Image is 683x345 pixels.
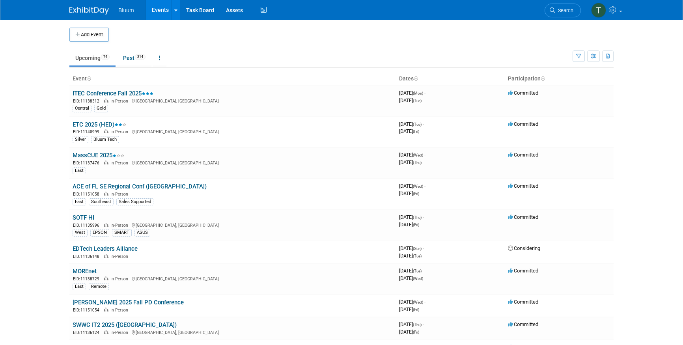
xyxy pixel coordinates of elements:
[73,308,103,312] span: EID: 11151054
[399,90,425,96] span: [DATE]
[399,183,425,189] span: [DATE]
[73,128,393,135] div: [GEOGRAPHIC_DATA], [GEOGRAPHIC_DATA]
[508,152,538,158] span: Committed
[87,75,91,82] a: Sort by Event Name
[90,229,109,236] div: EPSON
[413,153,423,157] span: (Wed)
[413,223,419,227] span: (Fri)
[399,268,424,274] span: [DATE]
[541,75,545,82] a: Sort by Participation Type
[73,254,103,259] span: EID: 11136148
[413,192,419,196] span: (Fri)
[399,152,425,158] span: [DATE]
[413,330,419,334] span: (Fri)
[505,72,614,86] th: Participation
[424,183,425,189] span: -
[89,283,109,290] div: Remote
[423,268,424,274] span: -
[413,254,422,258] span: (Tue)
[73,222,393,228] div: [GEOGRAPHIC_DATA], [GEOGRAPHIC_DATA]
[399,306,419,312] span: [DATE]
[73,329,393,336] div: [GEOGRAPHIC_DATA], [GEOGRAPHIC_DATA]
[73,223,103,228] span: EID: 11135996
[73,99,103,103] span: EID: 11138312
[73,105,91,112] div: Central
[101,54,110,60] span: 74
[73,214,94,221] a: SOTF HI
[73,268,97,275] a: MOREnet
[73,183,207,190] a: ACE of FL SE Regional Conf ([GEOGRAPHIC_DATA])
[73,152,124,159] a: MassCUE 2025
[116,198,153,205] div: Sales Supported
[110,330,131,335] span: In-Person
[104,192,108,196] img: In-Person Event
[104,99,108,103] img: In-Person Event
[73,167,86,174] div: East
[508,214,538,220] span: Committed
[399,159,422,165] span: [DATE]
[414,75,418,82] a: Sort by Start Date
[399,321,424,327] span: [DATE]
[545,4,581,17] a: Search
[396,72,505,86] th: Dates
[69,28,109,42] button: Add Event
[399,121,424,127] span: [DATE]
[508,121,538,127] span: Committed
[73,121,126,128] a: ETC 2025 (HED)
[73,97,393,104] div: [GEOGRAPHIC_DATA], [GEOGRAPHIC_DATA]
[112,229,132,236] div: SMART
[69,72,396,86] th: Event
[89,198,114,205] div: Southeast
[110,192,131,197] span: In-Person
[413,129,419,134] span: (Fri)
[423,245,424,251] span: -
[555,7,573,13] span: Search
[110,129,131,134] span: In-Person
[508,183,538,189] span: Committed
[413,308,419,312] span: (Fri)
[399,329,419,335] span: [DATE]
[399,128,419,134] span: [DATE]
[508,268,538,274] span: Committed
[399,214,424,220] span: [DATE]
[399,275,423,281] span: [DATE]
[73,198,86,205] div: East
[110,223,131,228] span: In-Person
[110,308,131,313] span: In-Person
[104,160,108,164] img: In-Person Event
[73,283,86,290] div: East
[413,184,423,188] span: (Wed)
[413,99,422,103] span: (Tue)
[413,300,423,304] span: (Wed)
[104,330,108,334] img: In-Person Event
[413,160,422,165] span: (Thu)
[73,321,177,328] a: SWWC IT2 2025 ([GEOGRAPHIC_DATA])
[73,130,103,134] span: EID: 11140999
[413,276,423,281] span: (Wed)
[104,276,108,280] img: In-Person Event
[73,330,103,335] span: EID: 11136124
[423,321,424,327] span: -
[399,299,425,305] span: [DATE]
[399,222,419,228] span: [DATE]
[110,254,131,259] span: In-Person
[104,308,108,311] img: In-Person Event
[508,90,538,96] span: Committed
[73,299,184,306] a: [PERSON_NAME] 2025 Fall PD Conference
[508,299,538,305] span: Committed
[118,7,134,13] span: Bluum
[104,129,108,133] img: In-Person Event
[423,121,424,127] span: -
[73,192,103,196] span: EID: 11151058
[110,160,131,166] span: In-Person
[110,99,131,104] span: In-Person
[399,245,424,251] span: [DATE]
[73,275,393,282] div: [GEOGRAPHIC_DATA], [GEOGRAPHIC_DATA]
[73,229,88,236] div: West
[73,159,393,166] div: [GEOGRAPHIC_DATA], [GEOGRAPHIC_DATA]
[104,254,108,258] img: In-Person Event
[73,277,103,281] span: EID: 11138729
[69,7,109,15] img: ExhibitDay
[424,90,425,96] span: -
[424,299,425,305] span: -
